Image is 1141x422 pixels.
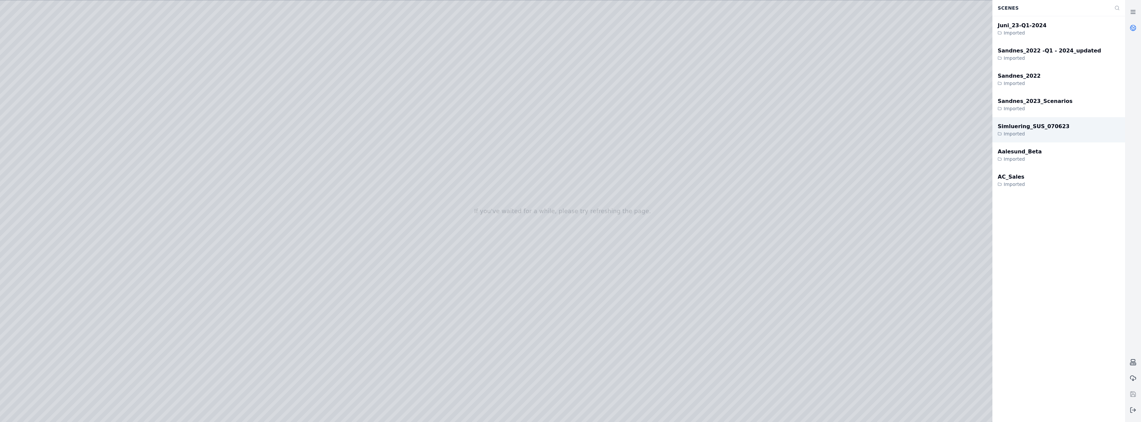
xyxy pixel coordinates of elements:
[998,148,1042,156] div: Aalesund_Beta
[998,80,1040,87] div: Imported
[998,72,1040,80] div: Sandnes_2022
[998,22,1046,30] div: Juni_23-Q1-2024
[998,47,1101,55] div: Sandnes_2022 -Q1 - 2024_updated
[998,173,1025,181] div: AC_Sales
[998,123,1069,130] div: Simluering_SUS_070623
[998,97,1072,105] div: Sandnes_2023_Scenarios
[998,55,1101,61] div: Imported
[994,2,1110,14] div: Scenes
[998,181,1025,188] div: Imported
[998,130,1069,137] div: Imported
[998,105,1072,112] div: Imported
[998,156,1042,162] div: Imported
[998,30,1046,36] div: Imported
